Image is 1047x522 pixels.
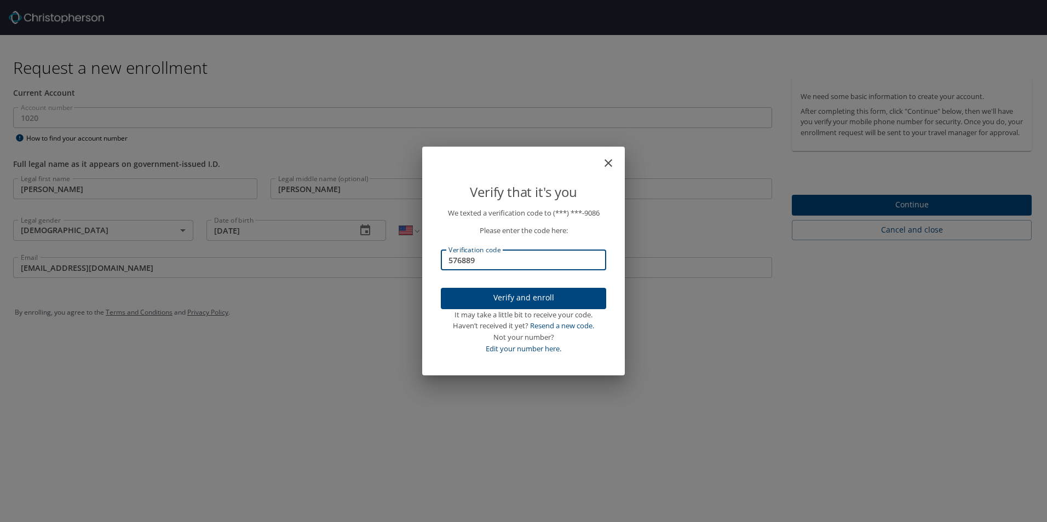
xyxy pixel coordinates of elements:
div: Haven’t received it yet? [441,320,606,332]
div: Not your number? [441,332,606,343]
p: Verify that it's you [441,182,606,202]
p: We texted a verification code to (***) ***- 9086 [441,207,606,219]
p: Please enter the code here: [441,225,606,236]
div: It may take a little bit to receive your code. [441,309,606,321]
button: Verify and enroll [441,288,606,309]
a: Resend a new code. [530,321,594,330]
button: close [607,151,620,164]
span: Verify and enroll [450,291,597,305]
a: Edit your number here. [486,344,561,353]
